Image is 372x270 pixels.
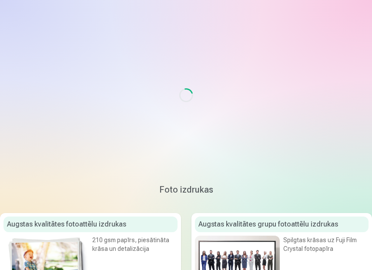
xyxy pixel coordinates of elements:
[195,217,369,232] div: Augstas kvalitātes grupu fotoattēlu izdrukas
[3,217,178,232] div: Augstas kvalitātes fotoattēlu izdrukas
[92,236,178,253] div: 210 gsm papīrs, piesātināta krāsa un detalizācija
[7,183,365,196] h3: Foto izdrukas
[283,236,369,253] div: Spilgtas krāsas uz Fuji Film Crystal fotopapīra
